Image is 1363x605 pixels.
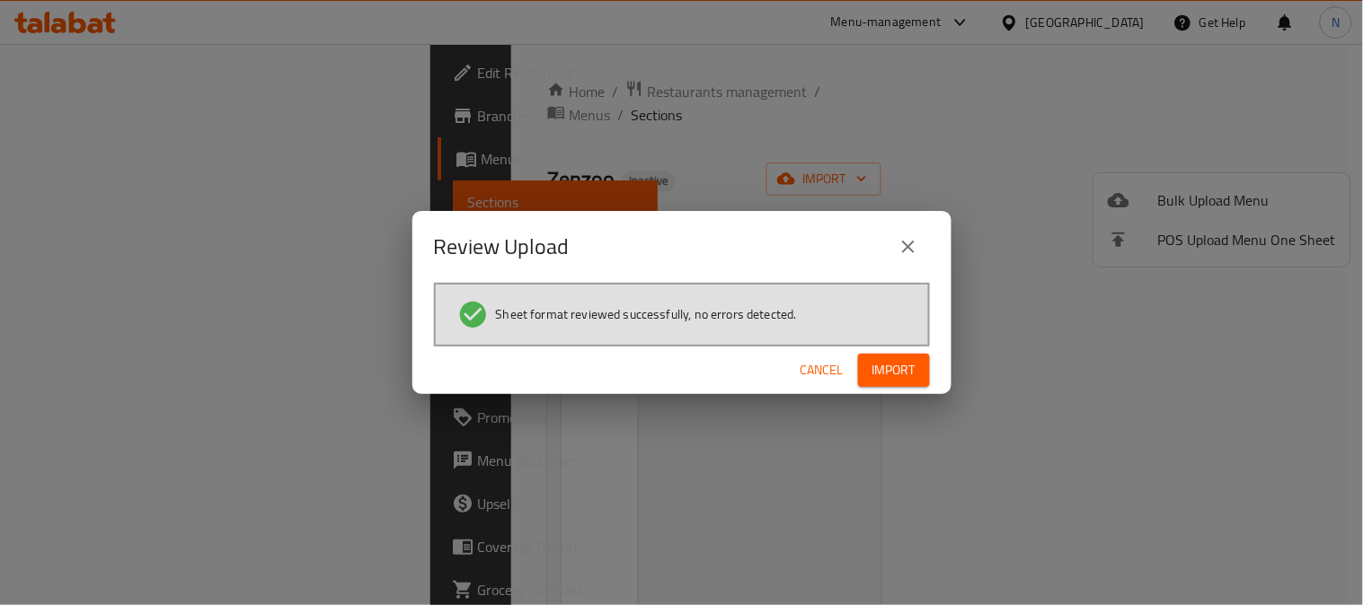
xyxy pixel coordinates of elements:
button: Cancel [793,354,851,387]
button: Import [858,354,930,387]
span: Import [872,359,916,381]
h2: Review Upload [434,232,570,261]
span: Sheet format reviewed successfully, no errors detected. [496,305,797,323]
button: close [887,225,930,268]
span: Cancel [801,359,844,381]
